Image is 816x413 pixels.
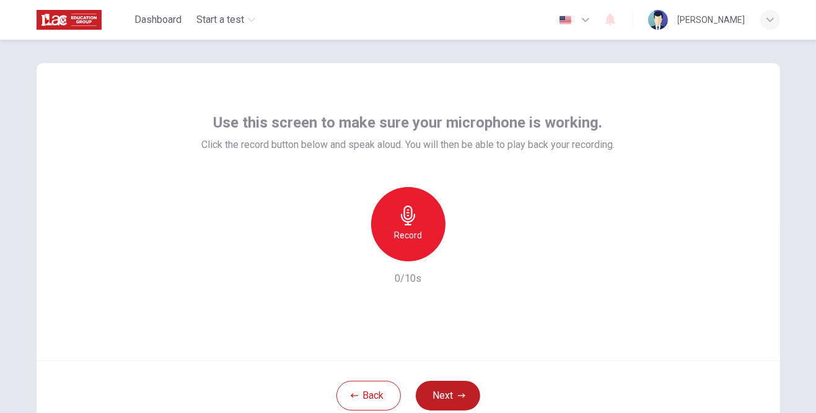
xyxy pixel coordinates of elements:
h6: Record [394,228,422,243]
img: Profile picture [648,10,668,30]
button: Next [416,381,480,411]
span: Start a test [196,12,244,27]
button: Back [336,381,401,411]
button: Start a test [191,9,260,31]
img: ILAC logo [37,7,102,32]
h6: 0/10s [395,271,421,286]
span: Dashboard [134,12,182,27]
a: ILAC logo [37,7,130,32]
button: Dashboard [129,9,186,31]
div: [PERSON_NAME] [678,12,745,27]
span: Use this screen to make sure your microphone is working. [214,113,603,133]
span: Click the record button below and speak aloud. You will then be able to play back your recording. [201,137,615,152]
button: Record [371,187,445,261]
img: en [558,15,573,25]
